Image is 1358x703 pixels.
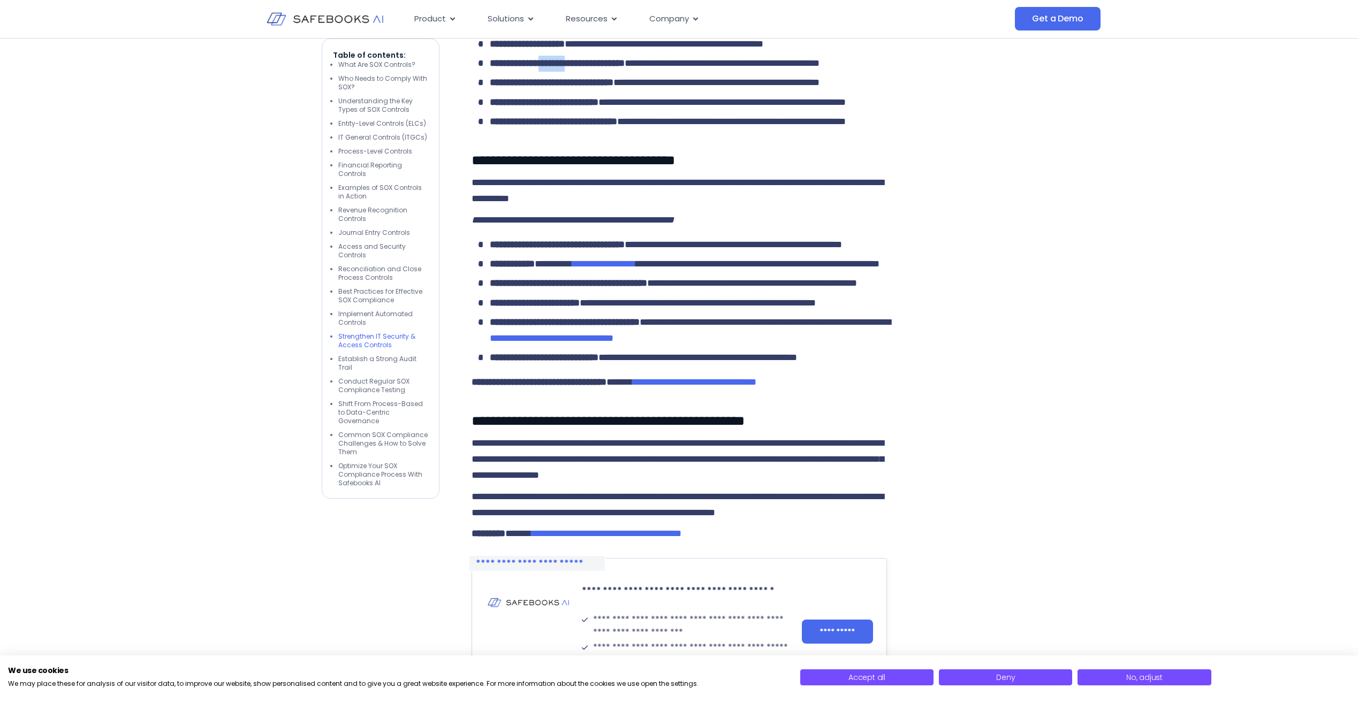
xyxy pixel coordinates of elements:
li: Reconciliation and Close Process Controls [338,265,428,282]
p: We may place these for analysis of our visitor data, to improve our website, show personalised co... [8,679,784,689]
li: Process-Level Controls [338,147,428,156]
button: Accept all cookies [800,669,934,685]
nav: Menu [406,9,908,29]
li: Conduct Regular SOX Compliance Testing [338,377,428,394]
li: Common SOX Compliance Challenges & How to Solve Them [338,431,428,456]
li: Strengthen IT Security & Access Controls [338,332,428,349]
li: Access and Security Controls [338,242,428,259]
li: Who Needs to Comply With SOX? [338,74,428,91]
p: Table of contents: [333,50,428,60]
span: Product [414,13,446,25]
li: Implement Automated Controls [338,310,428,327]
span: Accept all [848,672,885,683]
div: Menu Toggle [406,9,908,29]
span: Get a Demo [1032,13,1083,24]
li: Shift From Process-Based to Data-Centric Governance [338,400,428,425]
li: Understanding the Key Types of SOX Controls [338,97,428,114]
span: Resources [566,13,608,25]
li: Establish a Strong Audit Trail [338,355,428,372]
span: No, adjust [1126,672,1163,683]
span: Solutions [488,13,524,25]
li: Financial Reporting Controls [338,161,428,178]
li: IT General Controls (ITGCs) [338,133,428,142]
h2: We use cookies [8,666,784,675]
a: Get a Demo [1015,7,1100,30]
span: Deny [996,672,1015,683]
button: Adjust cookie preferences [1078,669,1211,685]
li: Entity-Level Controls (ELCs) [338,119,428,128]
li: Journal Entry Controls [338,228,428,237]
li: Best Practices for Effective SOX Compliance [338,287,428,304]
button: Deny all cookies [939,669,1072,685]
li: Revenue Recognition Controls [338,206,428,223]
li: Optimize Your SOX Compliance Process With Safebooks AI [338,462,428,487]
li: Examples of SOX Controls in Action [338,184,428,201]
span: Company [649,13,689,25]
li: What Are SOX Controls? [338,60,428,69]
